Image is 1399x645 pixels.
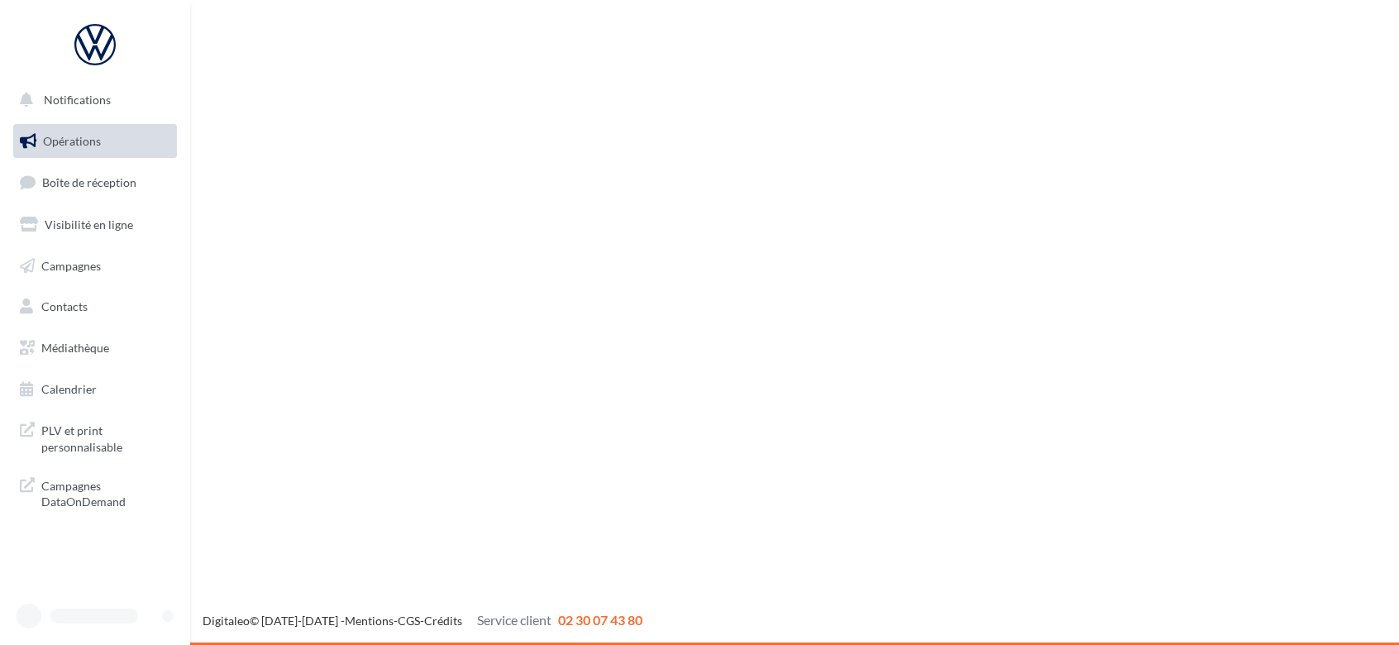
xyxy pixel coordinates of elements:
[10,372,180,407] a: Calendrier
[42,175,136,189] span: Boîte de réception
[10,289,180,324] a: Contacts
[10,165,180,200] a: Boîte de réception
[10,249,180,284] a: Campagnes
[41,419,170,455] span: PLV et print personnalisable
[10,468,180,517] a: Campagnes DataOnDemand
[203,614,642,628] span: © [DATE]-[DATE] - - -
[398,614,420,628] a: CGS
[424,614,462,628] a: Crédits
[41,475,170,510] span: Campagnes DataOnDemand
[41,382,97,396] span: Calendrier
[10,331,180,365] a: Médiathèque
[10,413,180,461] a: PLV et print personnalisable
[203,614,250,628] a: Digitaleo
[43,134,101,148] span: Opérations
[477,612,551,628] span: Service client
[10,83,174,117] button: Notifications
[45,217,133,232] span: Visibilité en ligne
[558,612,642,628] span: 02 30 07 43 80
[41,258,101,272] span: Campagnes
[41,299,88,313] span: Contacts
[10,124,180,159] a: Opérations
[41,341,109,355] span: Médiathèque
[345,614,394,628] a: Mentions
[10,208,180,242] a: Visibilité en ligne
[44,93,111,107] span: Notifications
